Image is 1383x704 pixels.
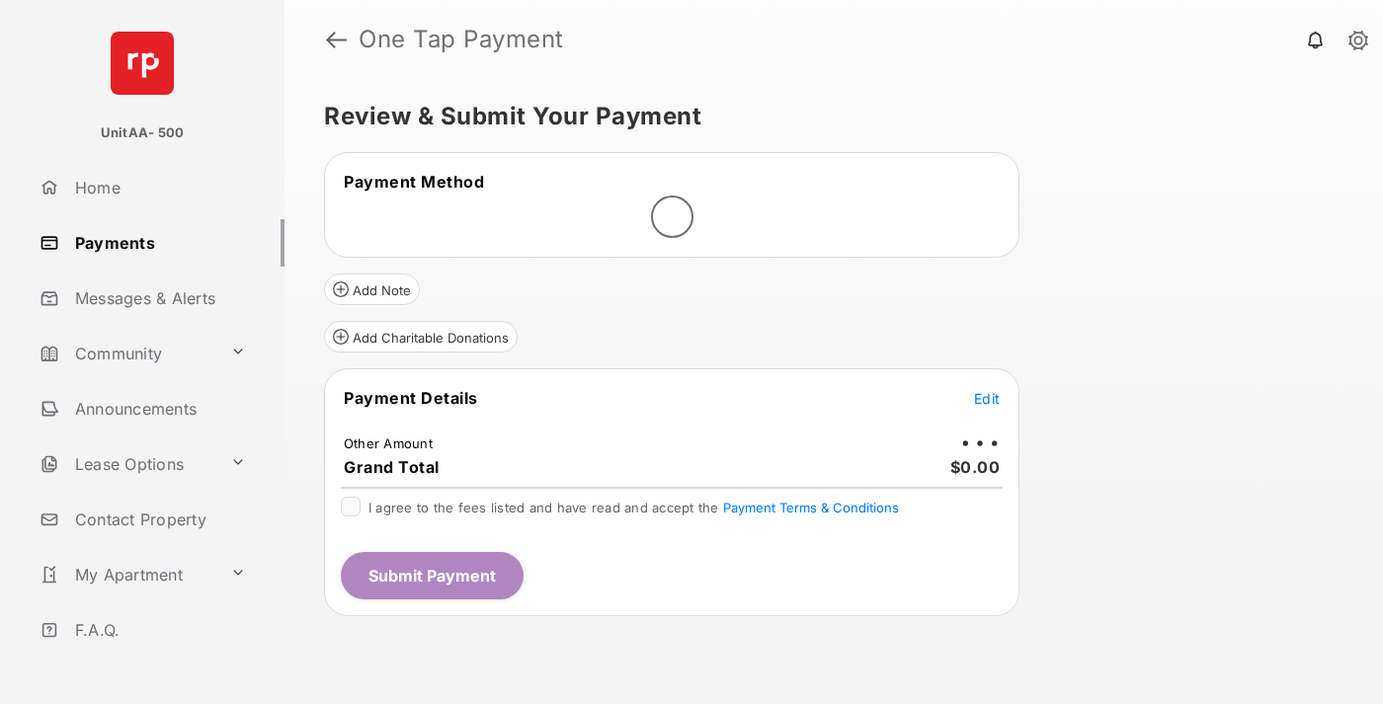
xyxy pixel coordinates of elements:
[32,606,285,654] a: F.A.Q.
[32,385,285,432] a: Announcements
[101,123,185,143] p: UnitAA- 500
[344,457,440,477] span: Grand Total
[324,105,1328,128] h5: Review & Submit Your Payment
[974,390,1000,407] span: Edit
[111,32,174,95] img: svg+xml;base64,PHN2ZyB4bWxucz0iaHR0cDovL3d3dy53My5vcmcvMjAwMC9zdmciIHdpZHRoPSI2NCIgaGVpZ2h0PSI2NC...
[32,440,222,488] a: Lease Options
[32,551,222,598] a: My Apartment
[974,388,1000,408] button: Edit
[344,172,484,192] span: Payment Method
[32,330,222,377] a: Community
[723,500,899,515] button: I agree to the fees listed and have read and accept the
[950,457,1001,477] span: $0.00
[32,496,285,543] a: Contact Property
[32,219,285,267] a: Payments
[341,552,524,599] button: Submit Payment
[324,274,420,305] button: Add Note
[368,500,899,515] span: I agree to the fees listed and have read and accept the
[32,164,285,211] a: Home
[324,321,518,352] button: Add Charitable Donations
[343,434,434,452] td: Other Amount
[344,388,478,408] span: Payment Details
[32,274,285,322] a: Messages & Alerts
[359,28,564,51] strong: One Tap Payment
